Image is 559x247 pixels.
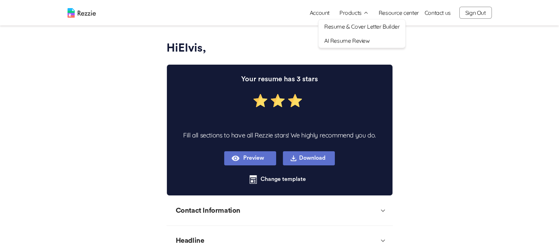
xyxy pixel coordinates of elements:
[241,74,318,84] p: Your resume has 3 stars
[172,200,244,221] div: Contact Information
[224,151,276,165] button: Preview
[319,34,405,48] a: AI Resume Review
[243,172,317,187] button: Change template
[425,8,451,17] a: Contact us
[459,7,492,19] button: Sign Out
[254,94,267,107] img: stars
[339,8,369,17] button: Products
[379,8,419,17] a: Resource center
[167,42,393,54] p: Hi Elvis ,
[288,94,302,107] img: stars
[283,151,335,165] button: Download
[243,175,317,182] a: Change template
[304,6,335,20] a: Account
[183,130,376,141] p: Fill all sections to have all Rezzie stars! We highly recommend you do.
[271,94,285,107] img: stars
[68,8,96,18] img: logo
[167,196,393,226] div: Contact Information
[319,19,405,34] a: Resume & Cover Letter Builder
